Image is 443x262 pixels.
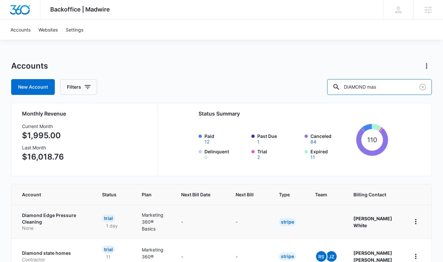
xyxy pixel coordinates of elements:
[62,20,87,40] a: Settings
[102,191,116,198] span: Status
[22,191,77,198] span: Account
[417,82,428,92] button: Clear
[411,251,421,262] button: home
[60,79,97,95] button: Filters
[22,123,64,130] h3: Current Month
[65,38,71,43] img: tab_keywords_by_traffic_grey.svg
[34,20,62,40] a: Websites
[25,39,59,43] div: Domain Overview
[204,148,247,160] label: Delinquent
[411,216,421,227] button: home
[310,155,315,160] button: Expired
[181,191,210,198] span: Next Bill Date
[173,205,228,239] td: -
[367,136,377,144] tspan: 110
[11,61,48,71] h1: Accounts
[327,79,432,95] input: Search
[22,212,86,231] a: Diamond Edge Pressure CleaningNone
[326,251,337,262] span: JZ
[353,216,392,228] strong: [PERSON_NAME] White
[310,148,353,160] label: Expired
[22,130,64,142] p: $1,995.00
[102,222,122,229] p: 1 day
[11,11,16,16] img: logo_orange.svg
[204,140,209,144] button: Paid
[102,246,115,253] div: Trial
[257,133,300,144] label: Past Due
[228,205,271,239] td: -
[102,214,115,222] div: Trial
[11,17,16,22] img: website_grey.svg
[279,191,290,198] span: Type
[421,61,432,71] button: Actions
[279,252,296,260] div: Stripe
[257,140,260,144] button: Past Due
[18,11,32,16] div: v 4.0.25
[18,38,23,43] img: tab_domain_overview_orange.svg
[310,140,316,144] button: Canceled
[22,110,150,118] h2: Monthly Revenue
[353,191,395,198] span: Billing Contact
[22,225,86,231] p: None
[315,191,328,198] span: Team
[22,144,64,151] h3: Last Month
[257,148,300,160] label: Trial
[22,250,86,256] p: Diamond state homes
[279,218,296,226] div: Stripe
[316,251,327,262] span: RS
[236,191,254,198] span: Next Bill
[22,151,64,163] p: $16,018.76
[199,110,388,118] h2: Status Summary
[22,212,86,225] p: Diamond Edge Pressure Cleaning
[310,133,353,144] label: Canceled
[7,20,34,40] a: Accounts
[204,133,247,144] label: Paid
[50,6,110,13] span: Backoffice | Madwire
[73,39,111,43] div: Keywords by Traffic
[142,191,165,198] span: Plan
[11,79,55,95] a: New Account
[257,155,260,160] button: Trial
[142,211,165,232] p: Marketing 360® Basics
[17,17,72,22] div: Domain: [DOMAIN_NAME]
